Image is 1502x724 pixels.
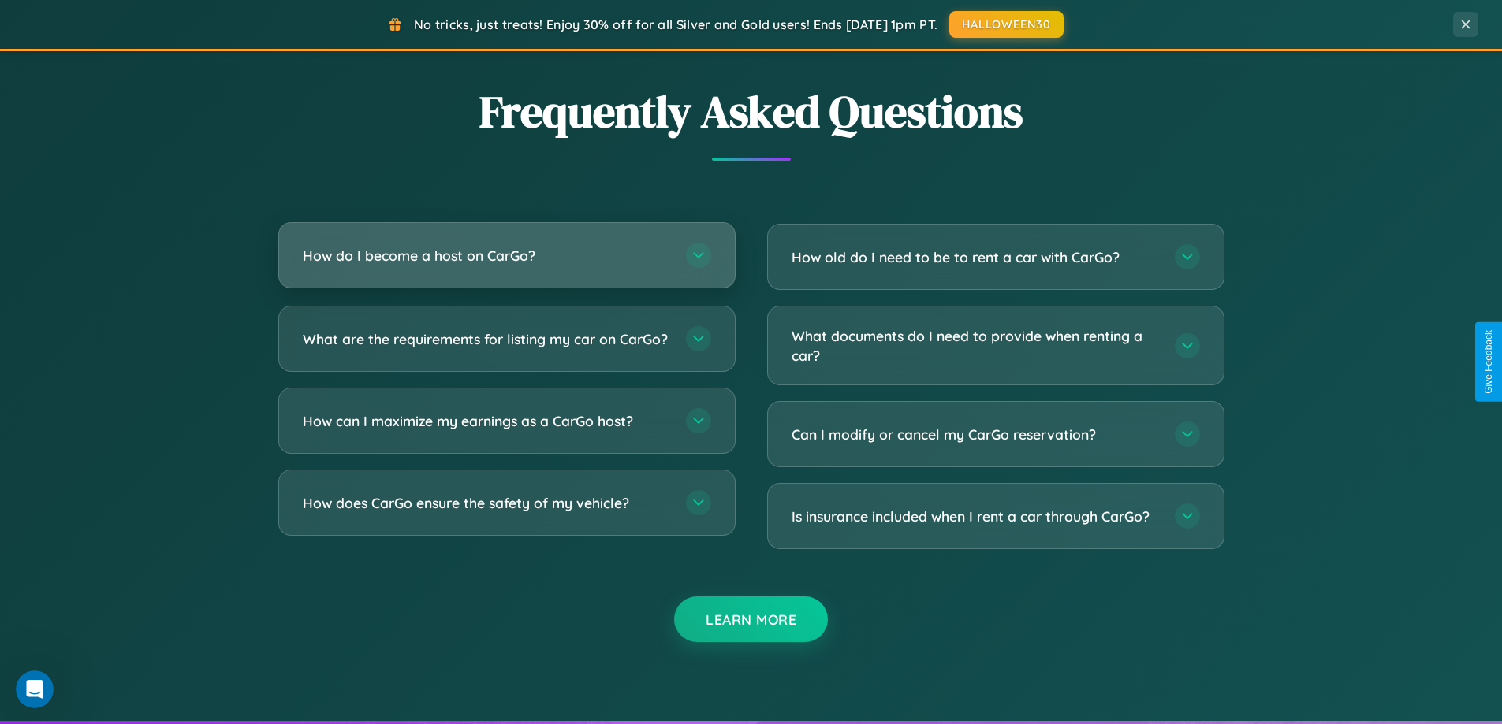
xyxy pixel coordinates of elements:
h3: How does CarGo ensure the safety of my vehicle? [303,493,670,513]
h2: Frequently Asked Questions [278,81,1224,142]
span: No tricks, just treats! Enjoy 30% off for all Silver and Gold users! Ends [DATE] 1pm PT. [414,17,937,32]
button: Learn More [674,596,828,642]
h3: What are the requirements for listing my car on CarGo? [303,329,670,349]
h3: Is insurance included when I rent a car through CarGo? [792,507,1159,526]
div: Give Feedback [1483,330,1494,394]
h3: How can I maximize my earnings as a CarGo host? [303,411,670,431]
h3: How old do I need to be to rent a car with CarGo? [792,247,1159,267]
iframe: Intercom live chat [16,670,54,708]
h3: What documents do I need to provide when renting a car? [792,326,1159,365]
button: HALLOWEEN30 [949,11,1064,38]
h3: Can I modify or cancel my CarGo reservation? [792,425,1159,444]
h3: How do I become a host on CarGo? [303,246,670,265]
